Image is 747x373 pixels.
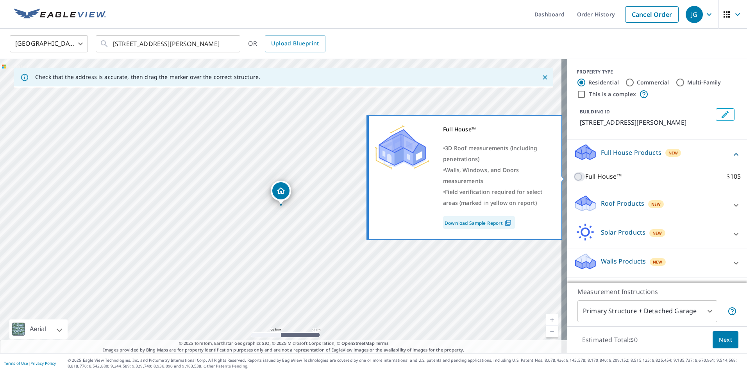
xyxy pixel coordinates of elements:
[265,35,325,52] a: Upload Blueprint
[637,79,669,86] label: Commercial
[577,68,738,75] div: PROPERTY TYPE
[4,360,28,366] a: Terms of Use
[601,148,661,157] p: Full House Products
[719,335,732,345] span: Next
[376,340,389,346] a: Terms
[577,287,737,296] p: Measurement Instructions
[726,172,741,181] p: $105
[443,144,537,163] span: 3D Roof measurements (including penetrations)
[686,6,703,23] div: JG
[601,228,645,237] p: Solar Products
[574,252,741,274] div: Walls ProductsNew
[713,331,738,349] button: Next
[577,300,717,322] div: Primary Structure + Detached Garage
[668,150,678,156] span: New
[651,201,661,207] span: New
[601,199,644,208] p: Roof Products
[589,90,636,98] label: This is a complex
[443,124,552,135] div: Full House™
[443,143,552,165] div: •
[576,331,644,348] p: Estimated Total: $0
[341,340,374,346] a: OpenStreetMap
[580,118,713,127] p: [STREET_ADDRESS][PERSON_NAME]
[443,188,542,206] span: Field verification required for select areas (marked in yellow on report)
[375,124,429,171] img: Premium
[4,361,56,366] p: |
[443,186,552,208] div: •
[574,143,741,165] div: Full House ProductsNew
[574,223,741,246] div: Solar ProductsNew
[113,33,224,55] input: Search by address or latitude-longitude
[716,108,734,121] button: Edit building 1
[443,165,552,186] div: •
[580,108,610,115] p: BUILDING ID
[271,181,291,205] div: Dropped pin, building 1, Residential property, 18 DAIGLE RD BATHURST NB E2A7E6
[179,340,389,347] span: © 2025 TomTom, Earthstar Geographics SIO, © 2025 Microsoft Corporation, ©
[9,319,68,339] div: Aerial
[35,74,260,81] p: Check that the address is accurate, then drag the marker over the correct structure.
[727,307,737,316] span: Your report will include the primary structure and a detached garage if one exists.
[687,79,721,86] label: Multi-Family
[443,216,515,229] a: Download Sample Report
[546,314,558,326] a: Current Level 19, Zoom In
[546,326,558,337] a: Current Level 19, Zoom Out
[625,6,679,23] a: Cancel Order
[271,39,319,48] span: Upload Blueprint
[601,256,646,266] p: Walls Products
[10,33,88,55] div: [GEOGRAPHIC_DATA]
[248,35,325,52] div: OR
[68,357,743,369] p: © 2025 Eagle View Technologies, Inc. and Pictometry International Corp. All Rights Reserved. Repo...
[503,219,513,226] img: Pdf Icon
[14,9,106,20] img: EV Logo
[27,319,48,339] div: Aerial
[652,230,662,236] span: New
[574,194,741,217] div: Roof ProductsNew
[585,172,622,181] p: Full House™
[653,259,663,265] span: New
[443,166,519,185] span: Walls, Windows, and Doors measurements
[30,360,56,366] a: Privacy Policy
[588,79,619,86] label: Residential
[540,72,550,82] button: Close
